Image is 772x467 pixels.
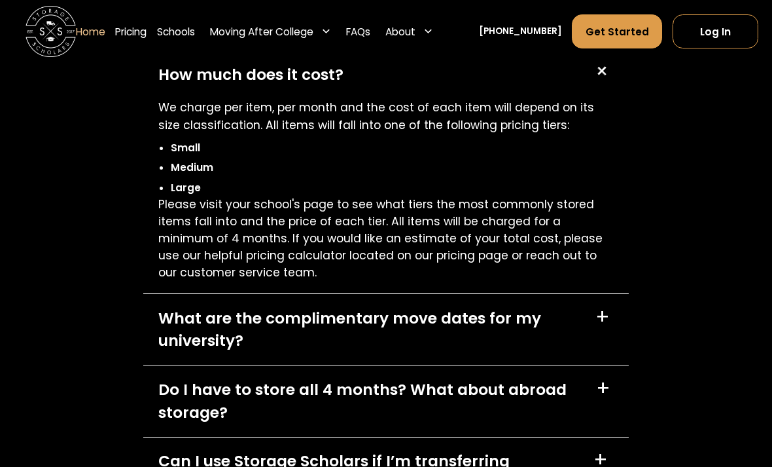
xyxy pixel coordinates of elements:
div: Moving After College [210,24,313,39]
li: Large [171,181,613,196]
a: Schools [157,14,195,49]
p: Please visit your school's page to see what tiers the most commonly stored items fall into and th... [158,196,614,282]
div: Do I have to store all 4 months? What about abroad storage? [158,379,580,425]
a: Home [76,14,105,49]
li: Medium [171,160,613,176]
div: + [589,60,613,84]
div: How much does it cost? [158,64,343,87]
a: Pricing [115,14,147,49]
a: FAQs [346,14,370,49]
div: + [596,379,610,400]
div: + [595,308,610,328]
li: Small [171,141,613,156]
div: About [381,14,438,49]
div: About [385,24,415,39]
a: Log In [673,14,758,48]
div: What are the complimentary move dates for my university? [158,308,580,354]
div: Moving After College [205,14,336,49]
p: We charge per item, per month and the cost of each item will depend on its size classification. A... [158,100,614,134]
img: Storage Scholars main logo [26,7,76,57]
a: Get Started [572,14,662,48]
a: [PHONE_NUMBER] [479,25,562,38]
